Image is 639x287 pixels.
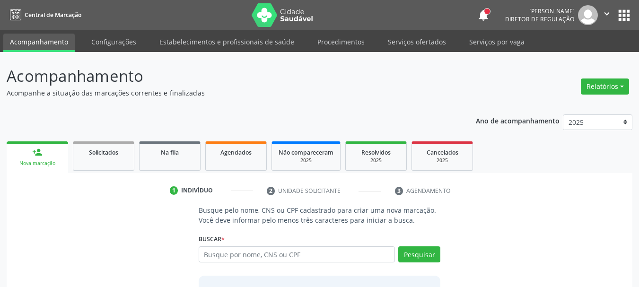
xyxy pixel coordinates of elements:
[279,148,333,157] span: Não compareceram
[505,7,575,15] div: [PERSON_NAME]
[89,148,118,157] span: Solicitados
[279,157,333,164] div: 2025
[13,160,61,167] div: Nova marcação
[153,34,301,50] a: Estabelecimentos e profissionais de saúde
[220,148,252,157] span: Agendados
[505,15,575,23] span: Diretor de regulação
[7,88,445,98] p: Acompanhe a situação das marcações correntes e finalizadas
[25,11,81,19] span: Central de Marcação
[7,64,445,88] p: Acompanhamento
[161,148,179,157] span: Na fila
[361,148,391,157] span: Resolvidos
[199,205,441,225] p: Busque pelo nome, CNS ou CPF cadastrado para criar uma nova marcação. Você deve informar pelo men...
[419,157,466,164] div: 2025
[352,157,400,164] div: 2025
[7,7,81,23] a: Central de Marcação
[3,34,75,52] a: Acompanhamento
[477,9,490,22] button: notifications
[199,232,225,246] label: Buscar
[32,147,43,157] div: person_add
[581,78,629,95] button: Relatórios
[578,5,598,25] img: img
[616,7,632,24] button: apps
[427,148,458,157] span: Cancelados
[85,34,143,50] a: Configurações
[199,246,395,262] input: Busque por nome, CNS ou CPF
[181,186,213,195] div: Indivíduo
[463,34,531,50] a: Serviços por vaga
[598,5,616,25] button: 
[476,114,560,126] p: Ano de acompanhamento
[381,34,453,50] a: Serviços ofertados
[311,34,371,50] a: Procedimentos
[170,186,178,195] div: 1
[398,246,440,262] button: Pesquisar
[602,9,612,19] i: 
